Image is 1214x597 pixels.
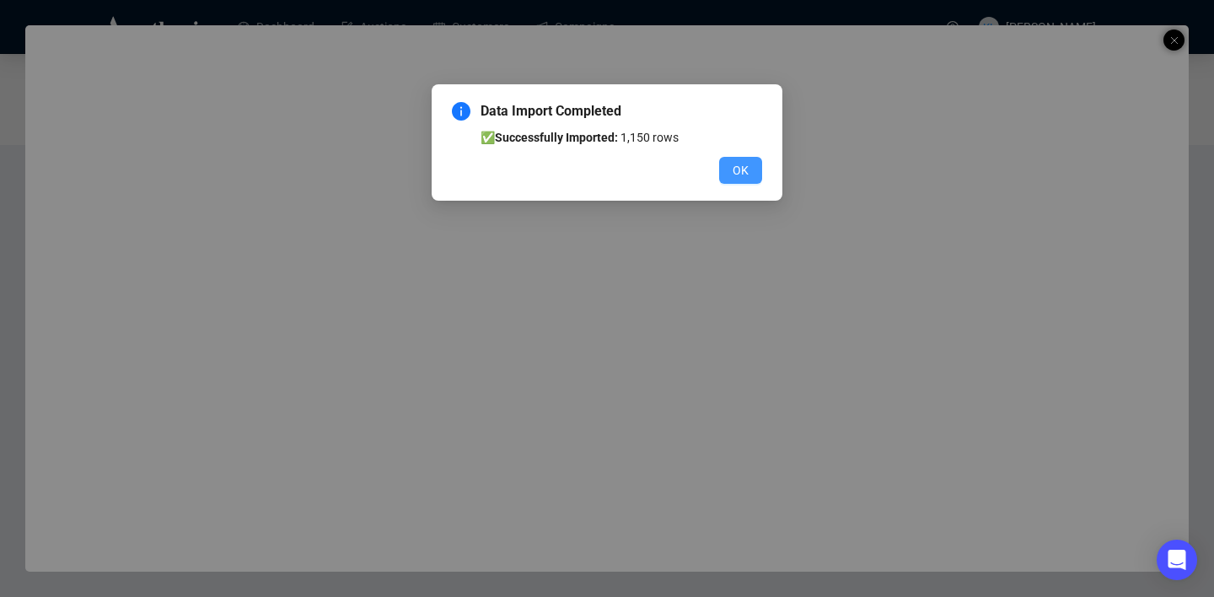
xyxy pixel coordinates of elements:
[719,157,762,184] button: OK
[481,101,762,121] span: Data Import Completed
[733,161,749,180] span: OK
[495,131,618,144] b: Successfully Imported:
[452,102,470,121] span: info-circle
[481,128,762,147] li: ✅ 1,150 rows
[1157,540,1197,580] div: Open Intercom Messenger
